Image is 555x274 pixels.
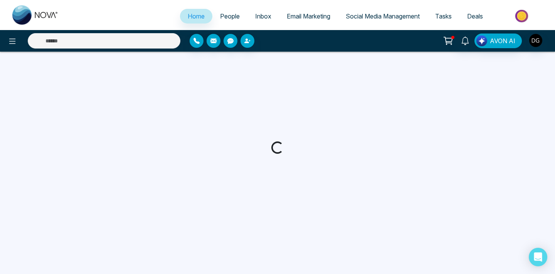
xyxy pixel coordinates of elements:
span: Email Marketing [287,12,330,20]
a: Deals [459,9,491,24]
a: Email Marketing [279,9,338,24]
a: Social Media Management [338,9,427,24]
span: People [220,12,240,20]
a: People [212,9,247,24]
img: Nova CRM Logo [12,5,59,25]
span: Social Media Management [346,12,420,20]
span: Home [188,12,205,20]
div: Open Intercom Messenger [529,248,547,266]
img: Market-place.gif [494,7,550,25]
img: Lead Flow [476,35,487,46]
button: AVON AI [474,34,522,48]
span: Inbox [255,12,271,20]
img: User Avatar [529,34,542,47]
span: Deals [467,12,483,20]
a: Inbox [247,9,279,24]
a: Home [180,9,212,24]
a: Tasks [427,9,459,24]
span: Tasks [435,12,452,20]
span: AVON AI [490,36,515,45]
